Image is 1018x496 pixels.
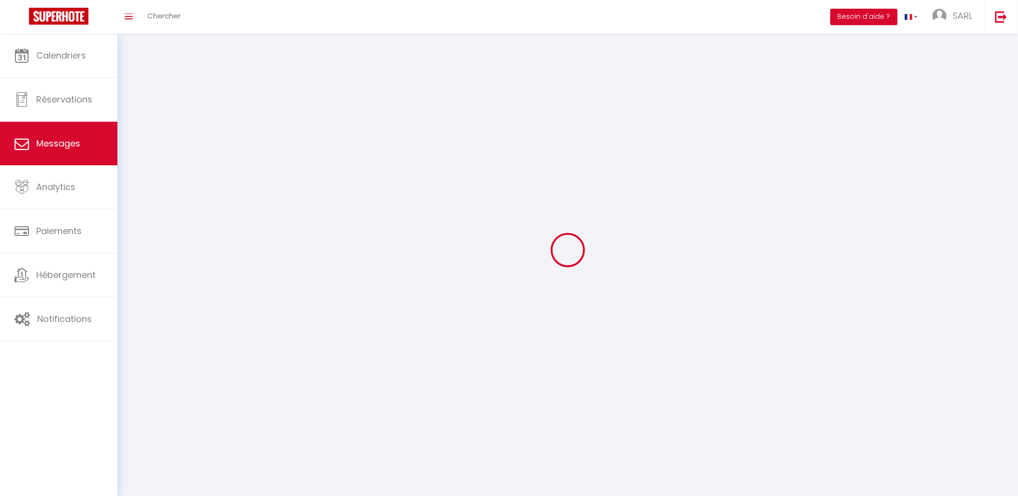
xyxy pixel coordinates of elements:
img: logout [995,11,1007,23]
span: Calendriers [36,49,86,61]
span: Notifications [37,313,92,325]
span: Analytics [36,181,75,193]
span: Hébergement [36,269,96,281]
span: Réservations [36,93,92,105]
span: SARL [953,10,973,22]
img: Super Booking [29,8,88,25]
span: Paiements [36,225,82,237]
span: Messages [36,137,80,149]
span: Chercher [147,11,181,21]
img: ... [932,9,947,23]
button: Besoin d'aide ? [831,9,898,25]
